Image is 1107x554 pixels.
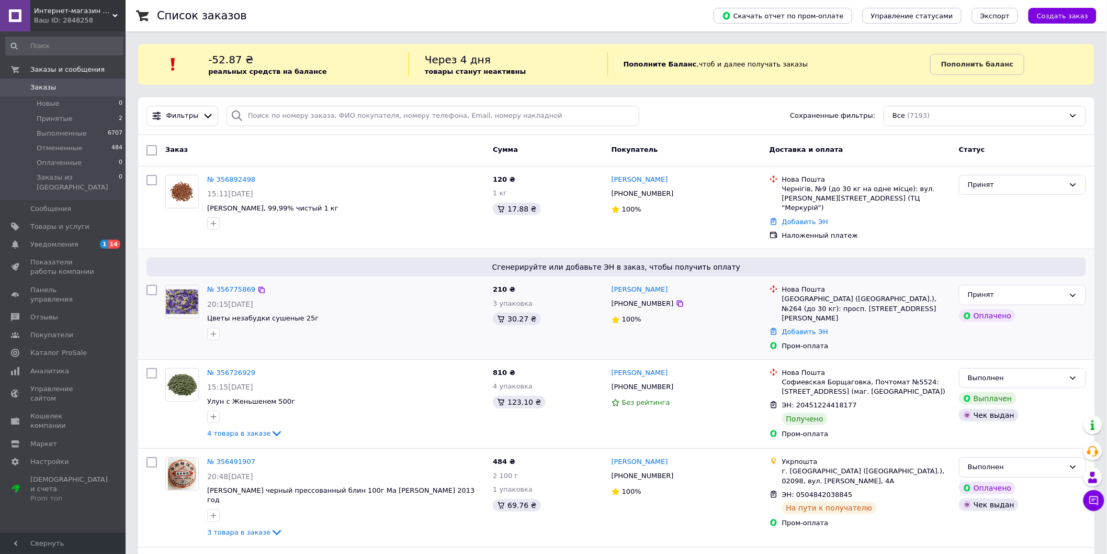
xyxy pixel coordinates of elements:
[165,57,181,72] img: :exclamation:
[34,6,112,16] span: Интернет-магазин "Хорошая кухня"
[941,60,1013,68] b: Пополнить баланс
[722,11,844,20] span: Скачать отчет по пром-оплате
[714,8,852,24] button: Скачать отчет по пром-оплате
[493,485,533,493] span: 1 упаковка
[425,53,491,66] span: Через 4 дня
[207,285,255,293] a: № 356775869
[624,60,697,68] b: Пополните Баланс
[30,83,56,92] span: Заказы
[207,429,283,437] a: 4 товара в заказе
[37,158,82,168] span: Оплаченные
[782,175,951,184] div: Нова Пошта
[493,285,515,293] span: 210 ₴
[493,146,518,153] span: Сумма
[165,285,199,318] a: Фото товару
[30,384,97,403] span: Управление сайтом
[907,112,930,119] span: (7193)
[30,412,97,430] span: Кошелек компании
[959,392,1016,405] div: Выплачен
[30,348,87,358] span: Каталог ProSale
[959,409,1019,422] div: Чек выдан
[782,502,877,514] div: На пути к получателю
[493,300,533,307] span: 3 упаковка
[5,37,123,56] input: Поиск
[612,368,668,378] a: [PERSON_NAME]
[782,401,857,409] span: ЭН: 20451224418177
[207,314,319,322] a: Цветы незабудки сушеные 25г
[30,285,97,304] span: Панель управления
[782,368,951,378] div: Нова Пошта
[871,12,953,20] span: Управление статусами
[609,297,676,311] div: [PHONE_NUMBER]
[207,397,295,405] a: Улун с Женьшенем 500г
[207,472,253,481] span: 20:48[DATE]
[959,498,1019,511] div: Чек выдан
[30,494,108,503] div: Prom топ
[782,328,828,336] a: Добавить ЭН
[493,313,540,325] div: 30.27 ₴
[207,458,255,466] a: № 356491907
[893,111,905,121] span: Все
[1018,12,1097,19] a: Создать заказ
[30,439,57,449] span: Маркет
[207,486,475,504] span: [PERSON_NAME] черный прессованный блин 100г Ma [PERSON_NAME] 2013 год
[168,458,196,490] img: Фото товару
[493,472,518,480] span: 2 100 г
[609,469,676,483] div: [PHONE_NUMBER]
[782,285,951,294] div: Нова Пошта
[207,190,253,198] span: 15:11[DATE]
[863,8,962,24] button: Управление статусами
[119,173,122,192] span: 0
[782,413,828,425] div: Получено
[782,491,853,498] span: ЭН: 0504842038845
[1037,12,1088,20] span: Создать заказ
[207,204,338,212] a: [PERSON_NAME], 99,99% чистый 1 кг
[980,12,1010,20] span: Экспорт
[111,143,122,153] span: 484
[609,380,676,394] div: [PHONE_NUMBER]
[166,373,198,396] img: Фото товару
[207,528,270,536] span: 3 товара в заказе
[612,146,658,153] span: Покупатель
[493,458,515,466] span: 484 ₴
[108,240,120,249] span: 14
[165,146,188,153] span: Заказ
[30,457,69,467] span: Настройки
[37,173,119,192] span: Заказы из [GEOGRAPHIC_DATA]
[166,175,198,208] img: Фото товару
[165,368,199,402] a: Фото товару
[37,99,60,108] span: Новые
[782,457,951,467] div: Укрпошта
[30,258,97,276] span: Показатели работы компании
[34,16,126,25] div: Ваш ID: 2848258
[166,111,199,121] span: Фильтры
[609,187,676,201] div: [PHONE_NUMBER]
[207,175,255,183] a: № 356892498
[607,52,930,76] div: , чтоб и далее получать заказы
[972,8,1018,24] button: Экспорт
[157,9,247,22] h1: Список заказов
[782,218,828,226] a: Добавить ЭН
[208,68,327,75] b: реальных средств на балансе
[782,467,951,485] div: г. [GEOGRAPHIC_DATA] ([GEOGRAPHIC_DATA].), 02098, вул. [PERSON_NAME], 4А
[968,290,1065,301] div: Принят
[790,111,876,121] span: Сохраненные фильтры:
[782,294,951,323] div: [GEOGRAPHIC_DATA] ([GEOGRAPHIC_DATA].), №264 (до 30 кг): просп. [STREET_ADDRESS][PERSON_NAME]
[119,99,122,108] span: 0
[119,158,122,168] span: 0
[959,482,1015,494] div: Оплачено
[165,457,199,491] a: Фото товару
[30,330,73,340] span: Покупатели
[493,396,545,408] div: 123.10 ₴
[782,518,951,528] div: Пром-оплата
[782,231,951,240] div: Наложенный платеж
[1083,490,1104,511] button: Чат с покупателем
[30,475,108,504] span: [DEMOGRAPHIC_DATA] и счета
[207,383,253,391] span: 15:15[DATE]
[1029,8,1097,24] button: Создать заказ
[151,262,1082,272] span: Сгенерируйте или добавьте ЭН в заказ, чтобы получить оплату
[165,175,199,208] a: Фото товару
